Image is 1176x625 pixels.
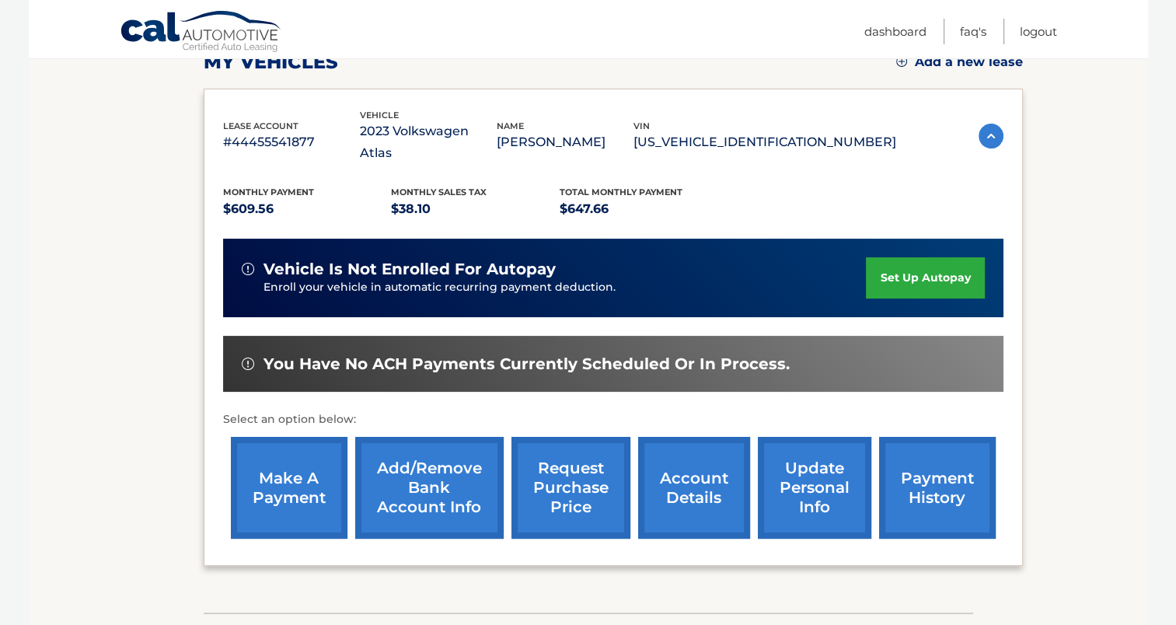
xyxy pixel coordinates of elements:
[231,437,347,539] a: make a payment
[223,120,298,131] span: lease account
[223,198,392,220] p: $609.56
[638,437,750,539] a: account details
[633,131,896,153] p: [US_VEHICLE_IDENTIFICATION_NUMBER]
[391,187,487,197] span: Monthly sales Tax
[120,10,283,55] a: Cal Automotive
[879,437,996,539] a: payment history
[242,358,254,370] img: alert-white.svg
[1020,19,1057,44] a: Logout
[960,19,986,44] a: FAQ's
[223,410,1003,429] p: Select an option below:
[223,187,314,197] span: Monthly Payment
[223,131,360,153] p: #44455541877
[263,279,867,296] p: Enroll your vehicle in automatic recurring payment deduction.
[263,260,556,279] span: vehicle is not enrolled for autopay
[497,131,633,153] p: [PERSON_NAME]
[896,54,1023,70] a: Add a new lease
[633,120,650,131] span: vin
[560,187,682,197] span: Total Monthly Payment
[560,198,728,220] p: $647.66
[360,120,497,164] p: 2023 Volkswagen Atlas
[758,437,871,539] a: update personal info
[360,110,399,120] span: vehicle
[204,51,338,74] h2: my vehicles
[864,19,926,44] a: Dashboard
[242,263,254,275] img: alert-white.svg
[511,437,630,539] a: request purchase price
[866,257,984,299] a: set up autopay
[497,120,524,131] span: name
[979,124,1003,148] img: accordion-active.svg
[263,354,790,374] span: You have no ACH payments currently scheduled or in process.
[896,56,907,67] img: add.svg
[391,198,560,220] p: $38.10
[355,437,504,539] a: Add/Remove bank account info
